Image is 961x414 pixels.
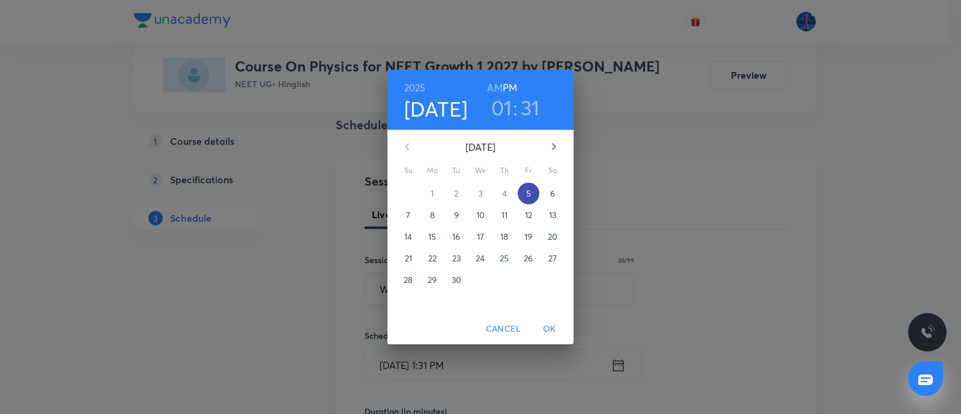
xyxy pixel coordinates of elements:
h3: : [513,95,518,120]
p: 6 [550,187,555,199]
button: 5 [518,183,539,204]
button: 6 [542,183,563,204]
span: Th [494,165,515,177]
button: 9 [446,204,467,226]
p: 19 [524,231,532,243]
button: 8 [422,204,443,226]
p: 24 [476,252,485,264]
span: Tu [446,165,467,177]
button: Cancel [481,318,526,340]
button: 25 [494,248,515,269]
button: 29 [422,269,443,291]
button: 16 [446,226,467,248]
button: 13 [542,204,563,226]
button: 28 [398,269,419,291]
p: 16 [452,231,460,243]
p: 11 [502,209,508,221]
p: 12 [525,209,532,221]
p: 22 [428,252,437,264]
p: 18 [500,231,508,243]
button: 31 [521,95,540,120]
p: 29 [428,274,437,286]
button: 27 [542,248,563,269]
span: Sa [542,165,563,177]
button: PM [503,79,517,96]
span: OK [535,321,564,336]
p: 15 [428,231,436,243]
button: 18 [494,226,515,248]
p: 7 [406,209,410,221]
p: 23 [452,252,461,264]
button: 15 [422,226,443,248]
button: 12 [518,204,539,226]
p: 27 [548,252,557,264]
p: 14 [404,231,412,243]
button: 30 [446,269,467,291]
button: 10 [470,204,491,226]
p: 30 [452,274,461,286]
span: Fr [518,165,539,177]
p: 13 [549,209,556,221]
p: 20 [548,231,557,243]
p: 28 [404,274,413,286]
button: 17 [470,226,491,248]
p: 17 [477,231,484,243]
p: [DATE] [422,140,539,154]
button: 19 [518,226,539,248]
p: 8 [430,209,435,221]
p: 9 [454,209,459,221]
button: OK [530,318,569,340]
button: 2025 [404,79,426,96]
button: 14 [398,226,419,248]
button: 20 [542,226,563,248]
span: Su [398,165,419,177]
button: 24 [470,248,491,269]
p: 21 [405,252,412,264]
button: 22 [422,248,443,269]
span: Cancel [486,321,521,336]
button: 7 [398,204,419,226]
p: 10 [476,209,485,221]
button: 01 [491,95,512,120]
button: 11 [494,204,515,226]
p: 5 [526,187,531,199]
button: 23 [446,248,467,269]
p: 25 [500,252,509,264]
p: 26 [524,252,533,264]
button: 21 [398,248,419,269]
button: AM [487,79,502,96]
span: Mo [422,165,443,177]
button: [DATE] [404,96,468,121]
button: 26 [518,248,539,269]
span: We [470,165,491,177]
